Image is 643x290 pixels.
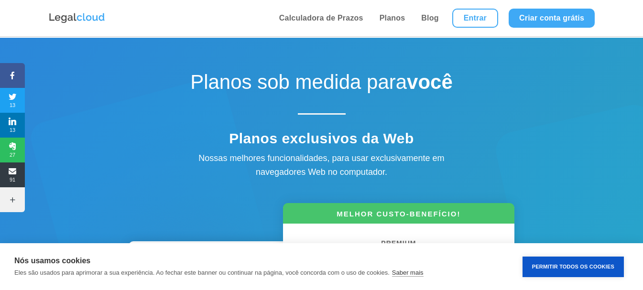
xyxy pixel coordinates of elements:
[14,269,390,276] p: Eles são usados para aprimorar a sua experiência. Ao fechar este banner ou continuar na página, v...
[392,269,424,277] a: Saber mais
[154,130,489,152] h4: Planos exclusivos da Web
[407,71,453,93] strong: você
[297,238,500,254] h6: PREMIUM
[154,70,489,99] h1: Planos sob medida para
[509,9,595,28] a: Criar conta grátis
[178,151,465,179] div: Nossas melhores funcionalidades, para usar exclusivamente em navegadores Web no computador.
[14,257,90,265] strong: Nós usamos cookies
[523,257,624,277] button: Permitir Todos os Cookies
[48,12,106,24] img: Logo da Legalcloud
[452,9,498,28] a: Entrar
[283,209,514,224] h6: MELHOR CUSTO-BENEFÍCIO!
